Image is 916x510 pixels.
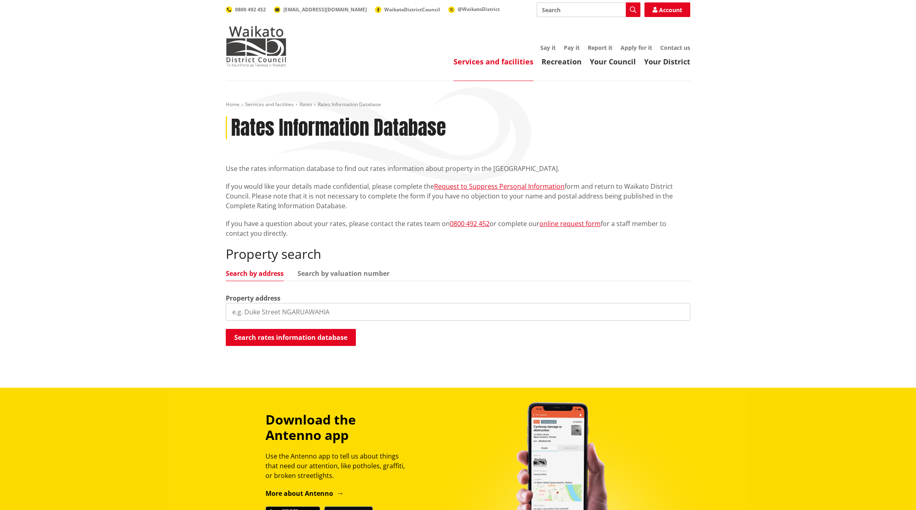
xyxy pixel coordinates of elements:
[454,57,533,66] a: Services and facilities
[434,182,565,191] a: Request to Suppress Personal Information
[226,219,690,238] p: If you have a question about your rates, please contact the rates team on or complete our for a s...
[265,412,412,443] h3: Download the Antenno app
[540,44,556,51] a: Say it
[283,6,367,13] span: [EMAIL_ADDRESS][DOMAIN_NAME]
[458,6,500,13] span: @WaikatoDistrict
[226,26,287,66] img: Waikato District Council - Te Kaunihera aa Takiwaa o Waikato
[539,219,601,228] a: online request form
[226,270,284,277] a: Search by address
[231,116,446,140] h1: Rates Information Database
[226,101,690,108] nav: breadcrumb
[541,57,582,66] a: Recreation
[448,6,500,13] a: @WaikatoDistrict
[318,101,381,108] span: Rates Information Database
[265,451,412,480] p: Use the Antenno app to tell us about things that need our attention, like potholes, graffiti, or ...
[226,293,280,303] label: Property address
[226,329,356,346] button: Search rates information database
[621,44,652,51] a: Apply for it
[300,101,312,108] a: Rates
[226,164,690,173] p: Use the rates information database to find out rates information about property in the [GEOGRAPHI...
[226,246,690,262] h2: Property search
[297,270,390,277] a: Search by valuation number
[375,6,440,13] a: WaikatoDistrictCouncil
[235,6,266,13] span: 0800 492 452
[660,44,690,51] a: Contact us
[274,6,367,13] a: [EMAIL_ADDRESS][DOMAIN_NAME]
[226,181,690,211] p: If you would like your details made confidential, please complete the form and return to Waikato ...
[384,6,440,13] span: WaikatoDistrictCouncil
[564,44,580,51] a: Pay it
[590,57,636,66] a: Your Council
[644,57,690,66] a: Your District
[537,2,640,17] input: Search input
[450,219,490,228] a: 0800 492 452
[245,101,294,108] a: Services and facilities
[588,44,612,51] a: Report it
[226,6,266,13] a: 0800 492 452
[644,2,690,17] a: Account
[226,303,690,321] input: e.g. Duke Street NGARUAWAHIA
[265,489,344,498] a: More about Antenno
[226,101,240,108] a: Home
